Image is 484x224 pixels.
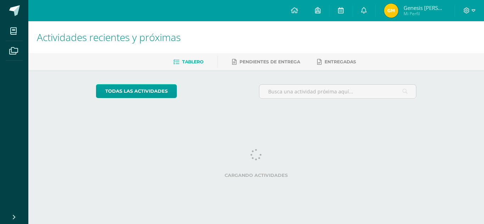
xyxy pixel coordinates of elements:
span: Mi Perfil [404,11,446,17]
a: Pendientes de entrega [232,56,300,68]
span: Tablero [182,59,203,64]
a: todas las Actividades [96,84,177,98]
label: Cargando actividades [96,173,417,178]
span: Genesis [PERSON_NAME] [404,4,446,11]
input: Busca una actividad próxima aquí... [259,85,416,98]
a: Entregadas [317,56,356,68]
img: 04271ee4ae93c19e84c90783d833ef90.png [384,4,398,18]
span: Entregadas [325,59,356,64]
span: Pendientes de entrega [240,59,300,64]
span: Actividades recientes y próximas [37,30,181,44]
a: Tablero [173,56,203,68]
